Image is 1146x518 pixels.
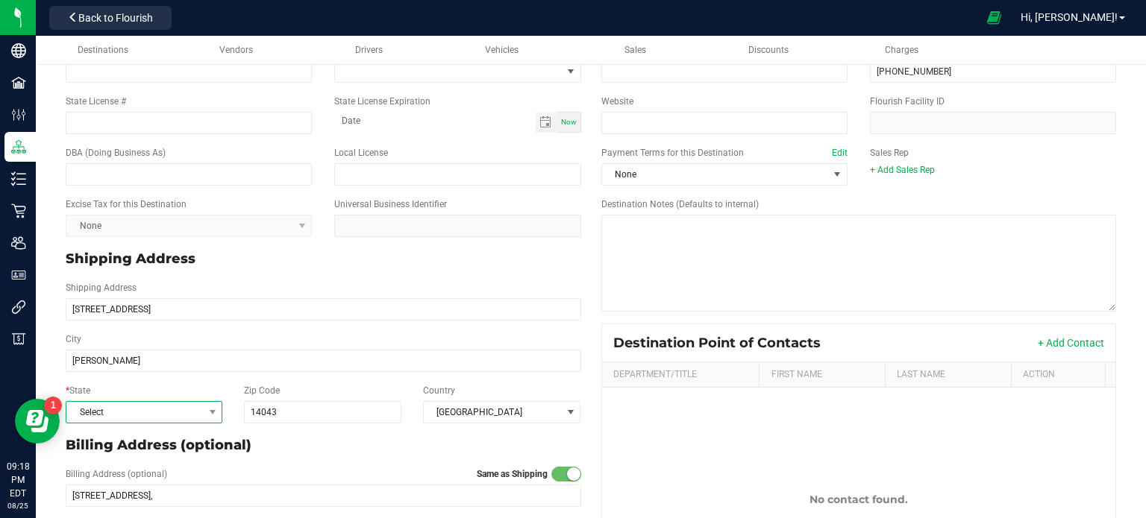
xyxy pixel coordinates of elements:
label: State License Expiration [334,95,430,108]
label: Sales Rep [870,146,909,159]
label: Shipping Address [66,281,137,294]
span: Toggle calendar [536,112,557,133]
p: Shipping Address [66,249,581,269]
span: Open Ecommerce Menu [977,3,1011,32]
th: Action [1011,362,1105,388]
span: Select [66,402,203,423]
label: City [66,332,81,346]
inline-svg: Users [11,236,26,250]
button: + Add Contact [1038,335,1104,350]
label: Billing Address (optional) [66,467,167,481]
th: Department/Title [602,362,760,388]
inline-svg: Billing [11,332,26,347]
inline-svg: Company [11,43,26,58]
label: Zip Code [244,384,280,397]
p: 08/25 [7,500,29,511]
span: Charges [885,45,918,55]
span: Sales [624,45,646,55]
button: Back to Flourish [49,6,172,30]
inline-svg: Inventory [11,171,26,186]
inline-svg: Configuration [11,107,26,122]
label: DBA (Doing Business As) [66,146,166,159]
span: Back to Flourish [78,12,153,24]
label: State [66,384,90,397]
label: Flourish Facility ID [870,95,945,108]
span: None [602,164,828,185]
span: Hi, [PERSON_NAME]! [1021,11,1118,23]
iframe: Resource center unread badge [44,397,62,414]
label: Country [423,384,455,397]
label: Same as Shipping [477,467,548,481]
span: Vendors [219,45,253,55]
inline-svg: User Roles [11,268,26,282]
inline-svg: Facilities [11,75,26,90]
span: Now [561,118,577,126]
p: Billing Address (optional) [66,435,581,455]
a: Edit [832,148,848,158]
span: Vehicles [485,45,519,55]
label: Universal Business Identifier [334,198,447,211]
input: Date [334,112,535,130]
inline-svg: Distribution [11,139,26,154]
span: Discounts [748,45,789,55]
label: Local License [334,146,388,159]
iframe: Resource center [15,399,60,443]
label: State License # [66,95,126,108]
span: Drivers [355,45,383,55]
label: Payment Terms for this Destination [601,146,848,159]
input: (123) 456-7890 [870,60,1116,83]
a: + Add Sales Rep [870,165,935,175]
th: First Name [759,362,885,388]
inline-svg: Integrations [11,300,26,315]
label: Destination Notes (Defaults to internal) [601,198,759,211]
p: 09:18 PM EDT [7,460,29,500]
label: Website [601,95,633,108]
span: [GEOGRAPHIC_DATA] [424,402,562,423]
th: Last Name [885,362,1011,388]
inline-svg: Retail [11,203,26,218]
label: Excise Tax for this Destination [66,198,187,211]
span: Destinations [78,45,128,55]
div: Destination Point of Contacts [613,335,832,351]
